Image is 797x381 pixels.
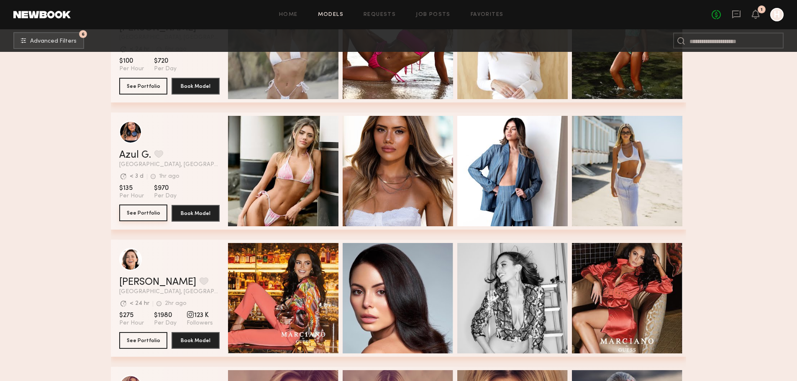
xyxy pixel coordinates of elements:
[119,320,144,327] span: Per Hour
[172,78,220,95] button: Book Model
[279,12,298,18] a: Home
[119,57,144,65] span: $100
[761,8,763,12] div: 1
[82,32,85,36] span: 6
[770,8,784,21] a: H
[172,205,220,222] button: Book Model
[119,162,220,168] span: [GEOGRAPHIC_DATA], [GEOGRAPHIC_DATA]
[119,277,196,287] a: [PERSON_NAME]
[165,301,187,307] div: 2hr ago
[119,65,144,73] span: Per Hour
[159,174,179,179] div: 1hr ago
[119,150,151,160] a: Azul G.
[154,192,177,200] span: Per Day
[471,12,504,18] a: Favorites
[119,205,167,222] a: See Portfolio
[119,192,144,200] span: Per Hour
[318,12,343,18] a: Models
[364,12,396,18] a: Requests
[154,57,177,65] span: $720
[119,184,144,192] span: $135
[130,174,144,179] div: < 3 d
[416,12,451,18] a: Job Posts
[172,332,220,349] button: Book Model
[154,184,177,192] span: $970
[30,38,77,44] span: Advanced Filters
[187,311,213,320] span: 123 K
[119,311,144,320] span: $275
[119,332,167,349] button: See Portfolio
[187,320,213,327] span: Followers
[119,205,167,221] button: See Portfolio
[154,311,177,320] span: $1980
[119,78,167,95] button: See Portfolio
[119,289,220,295] span: [GEOGRAPHIC_DATA], [GEOGRAPHIC_DATA]
[154,65,177,73] span: Per Day
[130,301,149,307] div: < 24 hr
[13,32,84,49] button: 6Advanced Filters
[154,320,177,327] span: Per Day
